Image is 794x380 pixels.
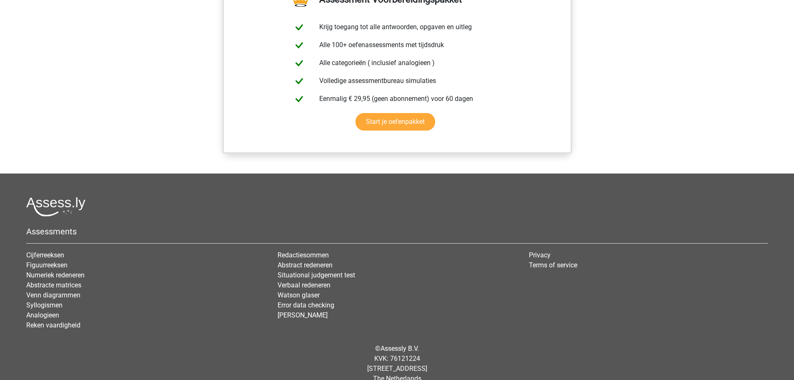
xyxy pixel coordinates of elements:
[26,291,80,299] a: Venn diagrammen
[381,345,419,352] a: Assessly B.V.
[529,261,577,269] a: Terms of service
[278,301,334,309] a: Error data checking
[529,251,551,259] a: Privacy
[278,261,333,269] a: Abstract redeneren
[278,281,331,289] a: Verbaal redeneren
[26,197,85,216] img: Assessly logo
[278,271,355,279] a: Situational judgement test
[356,113,435,131] a: Start je oefenpakket
[278,291,320,299] a: Watson glaser
[26,311,59,319] a: Analogieen
[26,251,64,259] a: Cijferreeksen
[26,321,80,329] a: Reken vaardigheid
[278,251,329,259] a: Redactiesommen
[26,281,81,289] a: Abstracte matrices
[278,311,328,319] a: [PERSON_NAME]
[26,261,68,269] a: Figuurreeksen
[26,271,85,279] a: Numeriek redeneren
[26,226,768,237] h5: Assessments
[26,301,63,309] a: Syllogismen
